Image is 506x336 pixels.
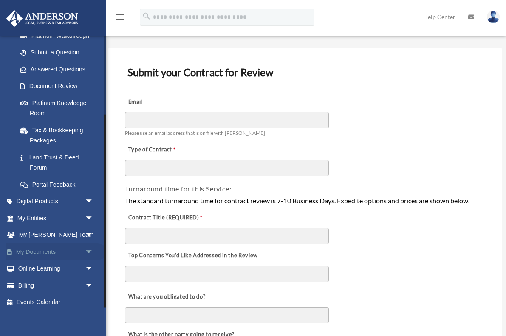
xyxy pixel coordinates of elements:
[125,195,485,206] div: The standard turnaround time for contract review is 7-10 Business Days. Expedite options and pric...
[6,294,106,311] a: Events Calendar
[85,277,102,294] span: arrow_drop_down
[125,130,265,136] span: Please use an email address that is on file with [PERSON_NAME]
[125,291,210,303] label: What are you obligated to do?
[125,144,210,156] label: Type of Contract
[4,10,81,27] img: Anderson Advisors Platinum Portal
[124,63,486,81] h3: Submit your Contract for Review
[6,193,106,210] a: Digital Productsarrow_drop_down
[125,185,231,193] span: Turnaround time for this Service:
[6,277,106,294] a: Billingarrow_drop_down
[125,212,210,224] label: Contract Title (REQUIRED)
[115,12,125,22] i: menu
[12,122,106,149] a: Tax & Bookkeeping Packages
[125,250,260,262] label: Top Concerns You’d Like Addressed in the Review
[6,227,106,244] a: My [PERSON_NAME] Teamarrow_drop_down
[6,243,106,260] a: My Documentsarrow_drop_down
[85,243,102,261] span: arrow_drop_down
[142,11,151,21] i: search
[487,11,500,23] img: User Pic
[12,78,102,95] a: Document Review
[115,15,125,22] a: menu
[6,260,106,277] a: Online Learningarrow_drop_down
[12,94,106,122] a: Platinum Knowledge Room
[85,260,102,278] span: arrow_drop_down
[125,96,210,108] label: Email
[85,227,102,244] span: arrow_drop_down
[12,61,106,78] a: Answered Questions
[12,176,106,193] a: Portal Feedback
[12,44,106,61] a: Submit a Question
[12,149,106,176] a: Land Trust & Deed Forum
[6,210,106,227] a: My Entitiesarrow_drop_down
[85,193,102,211] span: arrow_drop_down
[85,210,102,227] span: arrow_drop_down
